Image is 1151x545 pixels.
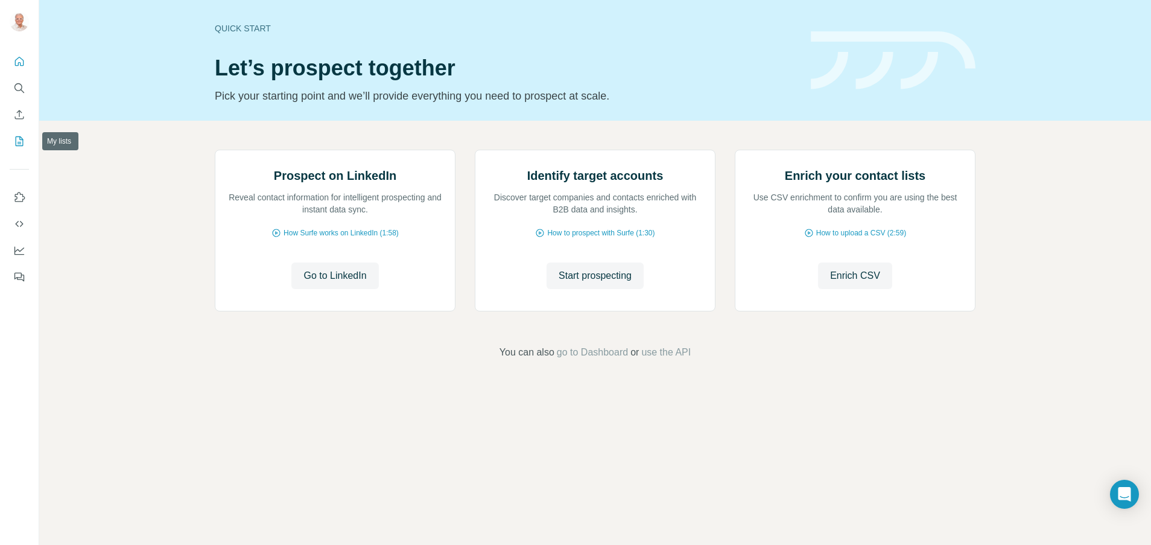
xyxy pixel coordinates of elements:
[291,263,378,289] button: Go to LinkedIn
[10,51,29,72] button: Quick start
[303,269,366,283] span: Go to LinkedIn
[274,167,396,184] h2: Prospect on LinkedIn
[10,130,29,152] button: My lists
[816,228,906,238] span: How to upload a CSV (2:59)
[10,77,29,99] button: Search
[785,167,925,184] h2: Enrich your contact lists
[10,266,29,288] button: Feedback
[818,263,892,289] button: Enrich CSV
[10,186,29,208] button: Use Surfe on LinkedIn
[641,345,691,360] button: use the API
[215,56,796,80] h1: Let’s prospect together
[830,269,880,283] span: Enrich CSV
[215,22,796,34] div: Quick start
[10,104,29,126] button: Enrich CSV
[559,269,632,283] span: Start prospecting
[547,263,644,289] button: Start prospecting
[557,345,628,360] button: go to Dashboard
[215,88,796,104] p: Pick your starting point and we’ll provide everything you need to prospect at scale.
[527,167,664,184] h2: Identify target accounts
[10,12,29,31] img: Avatar
[284,228,399,238] span: How Surfe works on LinkedIn (1:58)
[547,228,655,238] span: How to prospect with Surfe (1:30)
[630,345,639,360] span: or
[499,345,554,360] span: You can also
[1110,480,1139,509] div: Open Intercom Messenger
[811,31,975,90] img: banner
[10,240,29,261] button: Dashboard
[10,213,29,235] button: Use Surfe API
[747,191,963,215] p: Use CSV enrichment to confirm you are using the best data available.
[227,191,443,215] p: Reveal contact information for intelligent prospecting and instant data sync.
[487,191,703,215] p: Discover target companies and contacts enriched with B2B data and insights.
